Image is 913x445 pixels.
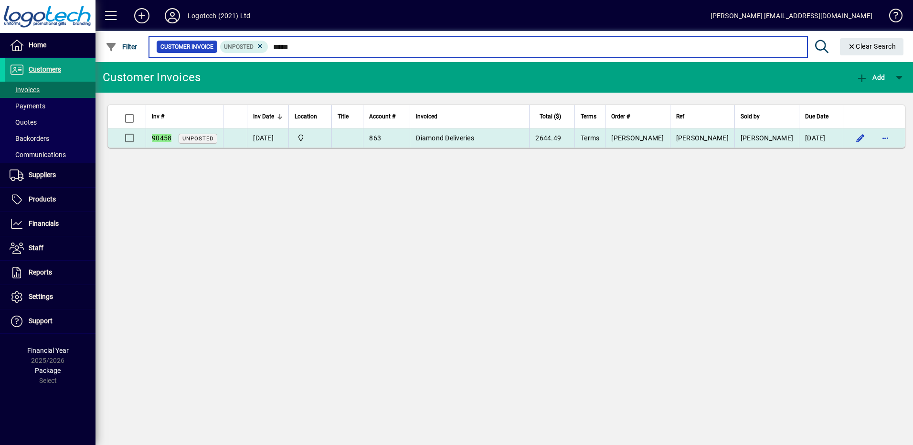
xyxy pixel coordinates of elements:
a: Support [5,309,96,333]
span: Reports [29,268,52,276]
span: Inv # [152,111,164,122]
span: Backorders [10,135,49,142]
span: Ref [676,111,684,122]
div: Inv Date [253,111,283,122]
div: Total ($) [535,111,570,122]
div: Due Date [805,111,837,122]
a: Settings [5,285,96,309]
a: Financials [5,212,96,236]
a: Quotes [5,114,96,130]
button: Profile [157,7,188,24]
a: Home [5,33,96,57]
div: Account # [369,111,404,122]
span: Terms [581,134,599,142]
span: Financial Year [27,347,69,354]
span: Home [29,41,46,49]
a: Staff [5,236,96,260]
span: [PERSON_NAME] [741,134,793,142]
span: Add [856,74,885,81]
span: [PERSON_NAME] [676,134,729,142]
a: Knowledge Base [882,2,901,33]
span: Due Date [805,111,828,122]
span: Terms [581,111,596,122]
span: Quotes [10,118,37,126]
div: Logotech (2021) Ltd [188,8,250,23]
span: Package [35,367,61,374]
span: Sold by [741,111,760,122]
span: [PERSON_NAME] [611,134,664,142]
div: Customer Invoices [103,70,201,85]
span: Filter [106,43,138,51]
div: Title [338,111,357,122]
a: Invoices [5,82,96,98]
span: Location [295,111,317,122]
a: Communications [5,147,96,163]
a: Products [5,188,96,212]
td: [DATE] [799,128,843,148]
div: Sold by [741,111,793,122]
span: Account # [369,111,395,122]
span: Diamond Deliveries [416,134,474,142]
span: Unposted [182,136,213,142]
span: Customer Invoice [160,42,213,52]
td: [DATE] [247,128,288,148]
button: Add [127,7,157,24]
span: Customers [29,65,61,73]
span: Unposted [224,43,254,50]
span: Central [295,133,326,143]
span: Financials [29,220,59,227]
button: Filter [103,38,140,55]
button: Clear [840,38,904,55]
span: Inv Date [253,111,274,122]
span: Support [29,317,53,325]
button: More options [878,130,893,146]
div: Ref [676,111,729,122]
span: Communications [10,151,66,159]
div: Location [295,111,326,122]
span: Settings [29,293,53,300]
mat-chip: Customer Invoice Status: Unposted [220,41,268,53]
span: Total ($) [540,111,561,122]
a: Backorders [5,130,96,147]
a: Reports [5,261,96,285]
span: Invoiced [416,111,437,122]
span: Products [29,195,56,203]
div: Order # [611,111,664,122]
span: Clear Search [848,42,896,50]
span: 863 [369,134,381,142]
span: Suppliers [29,171,56,179]
button: Add [854,69,887,86]
div: Inv # [152,111,217,122]
span: Title [338,111,349,122]
em: 90458 [152,134,171,142]
span: Staff [29,244,43,252]
span: Payments [10,102,45,110]
a: Payments [5,98,96,114]
a: Suppliers [5,163,96,187]
div: [PERSON_NAME] [EMAIL_ADDRESS][DOMAIN_NAME] [711,8,872,23]
span: Invoices [10,86,40,94]
span: Order # [611,111,630,122]
td: 2644.49 [529,128,574,148]
button: Edit [853,130,868,146]
div: Invoiced [416,111,523,122]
